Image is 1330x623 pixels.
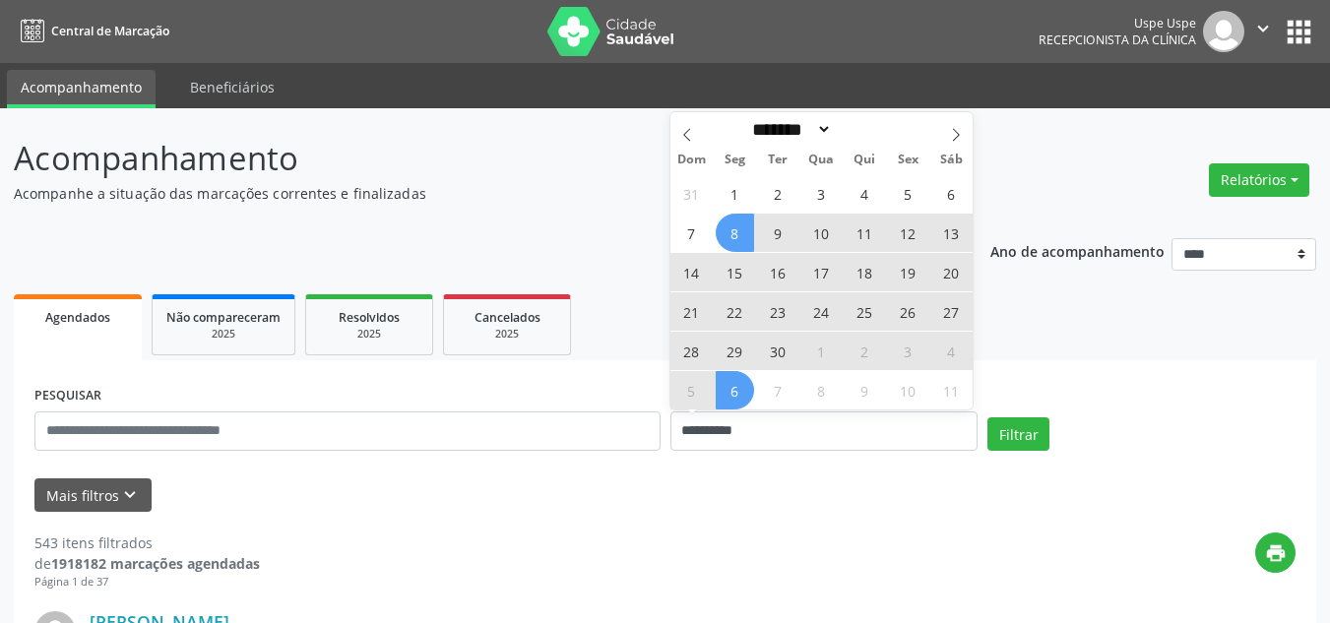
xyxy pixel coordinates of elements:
span: Outubro 11, 2025 [932,371,971,409]
span: Agosto 31, 2025 [672,174,711,213]
span: Setembro 17, 2025 [802,253,841,291]
p: Ano de acompanhamento [990,238,1165,263]
span: Central de Marcação [51,23,169,39]
span: Setembro 23, 2025 [759,292,797,331]
i: keyboard_arrow_down [119,484,141,506]
span: Setembro 18, 2025 [846,253,884,291]
span: Setembro 19, 2025 [889,253,927,291]
i:  [1252,18,1274,39]
span: Setembro 16, 2025 [759,253,797,291]
div: de [34,553,260,574]
span: Outubro 10, 2025 [889,371,927,409]
span: Setembro 26, 2025 [889,292,927,331]
div: 2025 [166,327,281,342]
span: Setembro 12, 2025 [889,214,927,252]
button: Relatórios [1209,163,1309,197]
input: Year [832,119,897,140]
img: img [1203,11,1244,52]
span: Sex [886,154,929,166]
div: Uspe Uspe [1039,15,1196,31]
span: Não compareceram [166,309,281,326]
button: Mais filtroskeyboard_arrow_down [34,478,152,513]
span: Setembro 30, 2025 [759,332,797,370]
span: Setembro 8, 2025 [716,214,754,252]
label: PESQUISAR [34,381,101,411]
strong: 1918182 marcações agendadas [51,554,260,573]
span: Outubro 3, 2025 [889,332,927,370]
span: Setembro 27, 2025 [932,292,971,331]
span: Setembro 10, 2025 [802,214,841,252]
span: Setembro 9, 2025 [759,214,797,252]
span: Cancelados [475,309,540,326]
button: apps [1282,15,1316,49]
span: Setembro 20, 2025 [932,253,971,291]
span: Seg [713,154,756,166]
span: Outubro 8, 2025 [802,371,841,409]
span: Outubro 2, 2025 [846,332,884,370]
span: Setembro 3, 2025 [802,174,841,213]
span: Outubro 6, 2025 [716,371,754,409]
span: Setembro 1, 2025 [716,174,754,213]
span: Setembro 28, 2025 [672,332,711,370]
span: Setembro 7, 2025 [672,214,711,252]
p: Acompanhamento [14,134,925,183]
span: Setembro 22, 2025 [716,292,754,331]
span: Outubro 1, 2025 [802,332,841,370]
span: Outubro 4, 2025 [932,332,971,370]
a: Central de Marcação [14,15,169,47]
span: Setembro 6, 2025 [932,174,971,213]
span: Setembro 5, 2025 [889,174,927,213]
span: Outubro 9, 2025 [846,371,884,409]
i: print [1265,542,1287,564]
button:  [1244,11,1282,52]
span: Resolvidos [339,309,400,326]
select: Month [746,119,833,140]
span: Recepcionista da clínica [1039,31,1196,48]
span: Outubro 5, 2025 [672,371,711,409]
div: 2025 [458,327,556,342]
span: Setembro 24, 2025 [802,292,841,331]
span: Setembro 2, 2025 [759,174,797,213]
span: Setembro 25, 2025 [846,292,884,331]
span: Qui [843,154,886,166]
a: Acompanhamento [7,70,156,108]
p: Acompanhe a situação das marcações correntes e finalizadas [14,183,925,204]
div: Página 1 de 37 [34,574,260,591]
span: Setembro 15, 2025 [716,253,754,291]
div: 2025 [320,327,418,342]
span: Outubro 7, 2025 [759,371,797,409]
span: Setembro 29, 2025 [716,332,754,370]
span: Setembro 14, 2025 [672,253,711,291]
span: Setembro 21, 2025 [672,292,711,331]
span: Setembro 11, 2025 [846,214,884,252]
a: Beneficiários [176,70,288,104]
div: 543 itens filtrados [34,532,260,553]
span: Dom [670,154,714,166]
button: Filtrar [987,417,1049,451]
button: print [1255,532,1296,573]
span: Qua [799,154,843,166]
span: Setembro 4, 2025 [846,174,884,213]
span: Sáb [929,154,973,166]
span: Agendados [45,309,110,326]
span: Setembro 13, 2025 [932,214,971,252]
span: Ter [756,154,799,166]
